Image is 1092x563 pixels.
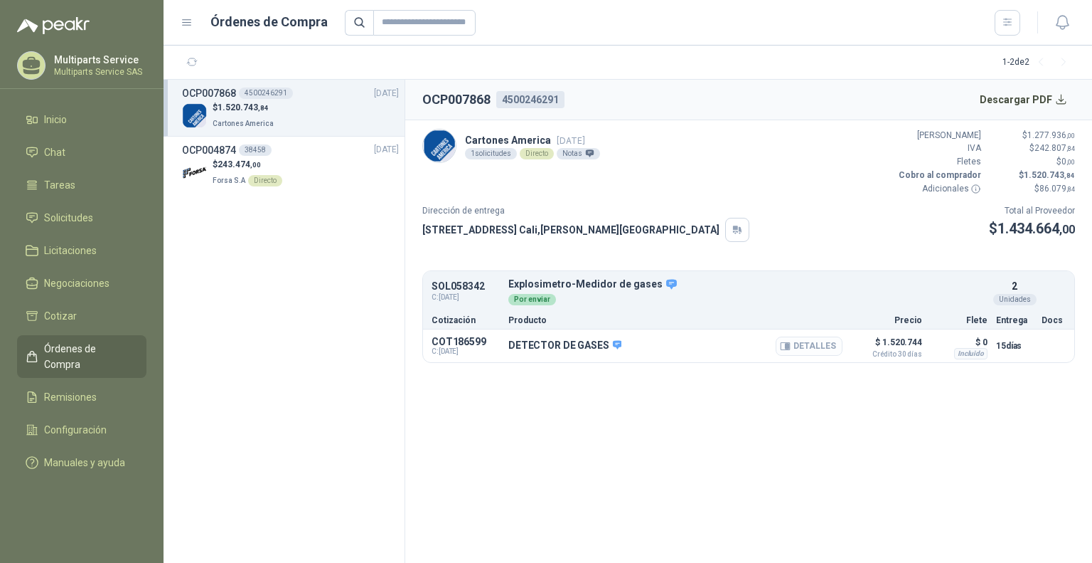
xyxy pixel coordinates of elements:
p: IVA [896,142,981,155]
span: Crédito 30 días [851,351,922,358]
img: Company Logo [182,160,207,185]
span: Inicio [44,112,67,127]
span: ,00 [1066,158,1075,166]
span: C: [DATE] [432,292,500,303]
p: Cotización [432,316,500,325]
a: Manuales y ayuda [17,449,146,476]
a: Órdenes de Compra [17,335,146,378]
span: ,84 [1066,144,1075,152]
div: 4500246291 [496,91,564,108]
p: Flete [931,316,987,325]
p: $ [990,155,1075,169]
p: Dirección de entrega [422,204,749,218]
span: Negociaciones [44,275,109,291]
span: Licitaciones [44,243,97,258]
div: 4500246291 [239,88,293,99]
span: Forsa S.A [213,177,245,184]
h2: OCP007868 [422,90,491,110]
p: Producto [508,316,842,325]
span: 243.474 [218,159,261,169]
a: Solicitudes [17,204,146,231]
span: [DATE] [374,87,399,100]
span: [DATE] [557,135,585,146]
span: ,00 [1066,132,1075,140]
span: 1.434.664 [997,220,1075,237]
p: $ [989,218,1075,240]
p: Fletes [896,155,981,169]
span: Remisiones [44,389,97,405]
span: Cotizar [44,308,77,324]
p: Cartones America [465,132,600,148]
span: ,84 [1064,172,1075,179]
a: Chat [17,139,146,166]
p: Total al Proveedor [989,204,1075,218]
p: Multiparts Service SAS [54,68,143,76]
p: $ [990,182,1075,196]
a: Negociaciones [17,270,146,297]
div: Directo [248,175,282,186]
span: Manuales y ayuda [44,455,125,470]
span: ,84 [1066,185,1075,193]
span: Solicitudes [44,210,93,226]
p: $ [990,142,1075,155]
span: 0 [1061,157,1075,167]
img: Company Logo [423,130,456,162]
span: C: [DATE] [432,347,500,356]
p: $ 0 [931,334,987,351]
div: Directo [520,148,554,159]
div: Incluido [954,348,987,359]
p: $ [213,158,282,172]
p: Multiparts Service [54,55,143,65]
button: Descargar PDF [972,85,1076,114]
span: 1.277.936 [1027,130,1075,140]
p: COT186599 [432,336,500,347]
p: [STREET_ADDRESS] Cali , [PERSON_NAME][GEOGRAPHIC_DATA] [422,222,719,238]
a: Remisiones [17,384,146,411]
span: ,00 [1059,223,1075,236]
div: 1 - 2 de 2 [1002,51,1075,74]
div: Unidades [993,294,1037,305]
p: $ [990,169,1075,182]
p: Precio [851,316,922,325]
a: OCP0078684500246291[DATE] Company Logo$1.520.743,84Cartones America [182,85,399,130]
p: 2 [1012,278,1017,294]
span: Chat [44,144,65,160]
p: $ 1.520.744 [851,334,922,358]
span: 86.079 [1039,184,1075,194]
p: DETECTOR DE GASES [508,340,621,352]
span: [DATE] [374,143,399,157]
a: Inicio [17,106,146,133]
span: Cartones America [213,120,274,127]
span: Tareas [44,177,75,193]
div: 38458 [239,144,272,156]
span: 1.520.743 [1024,170,1075,180]
p: Adicionales [896,182,981,196]
a: Tareas [17,172,146,199]
p: Docs [1042,316,1066,325]
p: $ [213,101,277,115]
p: $ [990,129,1075,142]
div: Por enviar [508,294,556,305]
p: [PERSON_NAME] [896,129,981,142]
h1: Órdenes de Compra [210,12,328,32]
p: SOL058342 [432,281,500,292]
a: Licitaciones [17,237,146,264]
p: 15 días [996,337,1033,354]
div: 1 solicitudes [465,148,517,159]
span: Órdenes de Compra [44,341,133,372]
img: Company Logo [182,103,207,128]
a: OCP00487438458[DATE] Company Logo$243.474,00Forsa S.ADirecto [182,142,399,187]
span: ,84 [258,104,269,112]
p: Cobro al comprador [896,169,981,182]
a: Configuración [17,416,146,443]
span: 1.520.743 [218,102,269,112]
h3: OCP007868 [182,85,236,101]
div: Notas [557,148,600,159]
span: 242.807 [1034,143,1075,153]
span: ,00 [250,161,261,169]
img: Logo peakr [17,17,90,34]
a: Cotizar [17,302,146,330]
p: Entrega [996,316,1033,325]
p: Explosimetro-Medidor de gases [508,278,987,291]
span: Configuración [44,422,107,438]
